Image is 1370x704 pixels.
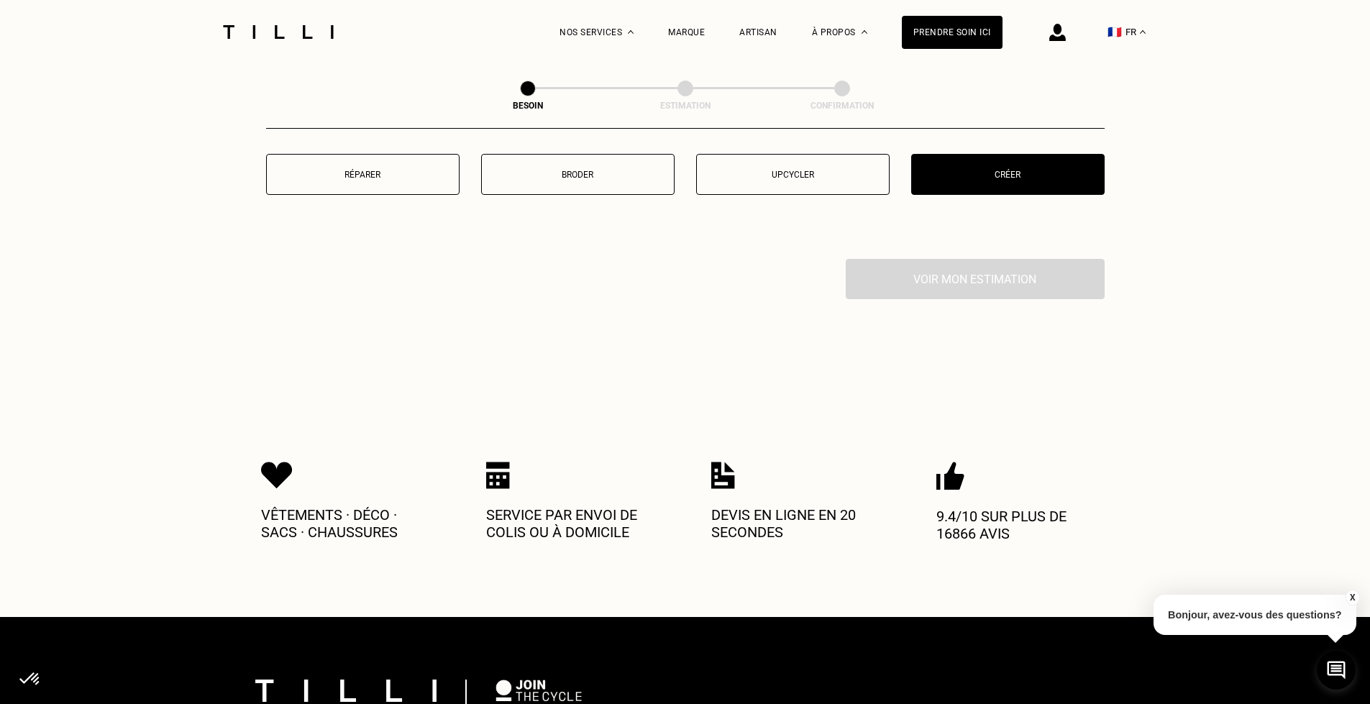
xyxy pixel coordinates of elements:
[919,170,1097,180] p: Créer
[261,462,293,489] img: Icon
[1154,595,1356,635] p: Bonjour, avez-vous des questions?
[218,25,339,39] img: Logo du service de couturière Tilli
[711,462,735,489] img: Icon
[481,154,675,195] button: Broder
[1049,24,1066,41] img: icône connexion
[255,680,437,702] img: logo Tilli
[486,462,510,489] img: Icon
[902,16,1003,49] a: Prendre soin ici
[711,506,884,541] p: Devis en ligne en 20 secondes
[456,101,600,111] div: Besoin
[739,27,777,37] a: Artisan
[936,508,1109,542] p: 9.4/10 sur plus de 16866 avis
[489,170,667,180] p: Broder
[911,154,1105,195] button: Créer
[261,506,434,541] p: Vêtements · Déco · Sacs · Chaussures
[668,27,705,37] a: Marque
[496,680,582,701] img: logo Join The Cycle
[613,101,757,111] div: Estimation
[628,30,634,34] img: Menu déroulant
[266,154,460,195] button: Réparer
[770,101,914,111] div: Confirmation
[486,506,659,541] p: Service par envoi de colis ou à domicile
[862,30,867,34] img: Menu déroulant à propos
[1140,30,1146,34] img: menu déroulant
[704,170,882,180] p: Upcycler
[1345,590,1359,605] button: X
[1108,25,1122,39] span: 🇫🇷
[936,462,964,490] img: Icon
[696,154,890,195] button: Upcycler
[274,170,452,180] p: Réparer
